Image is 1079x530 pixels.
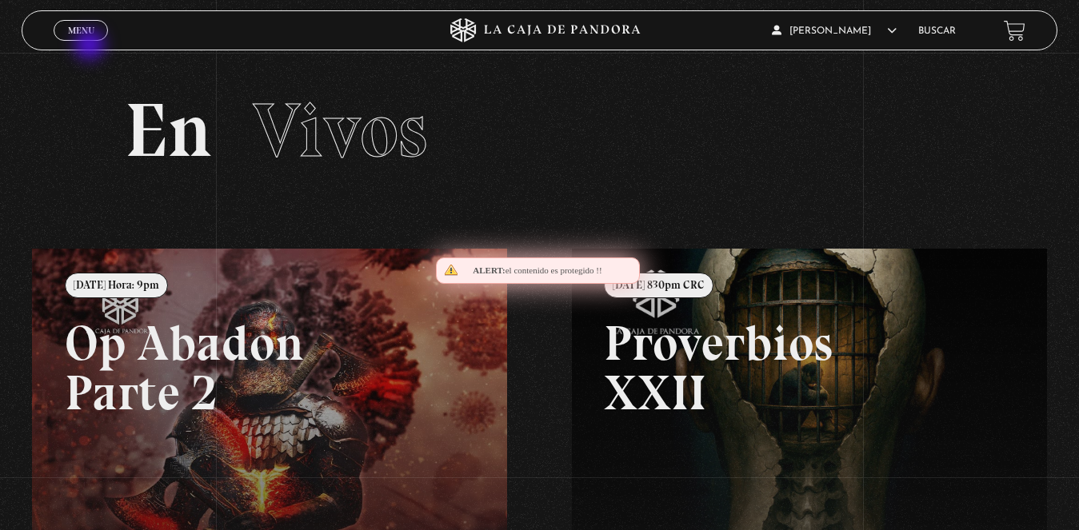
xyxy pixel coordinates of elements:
span: Alert: [473,265,505,275]
a: Buscar [918,26,956,36]
span: [PERSON_NAME] [772,26,897,36]
div: el contenido es protegido !! [436,257,640,284]
span: Vivos [253,85,427,176]
span: Cerrar [62,39,100,50]
h2: En [125,93,953,169]
a: View your shopping cart [1004,20,1025,42]
span: Menu [68,26,94,35]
